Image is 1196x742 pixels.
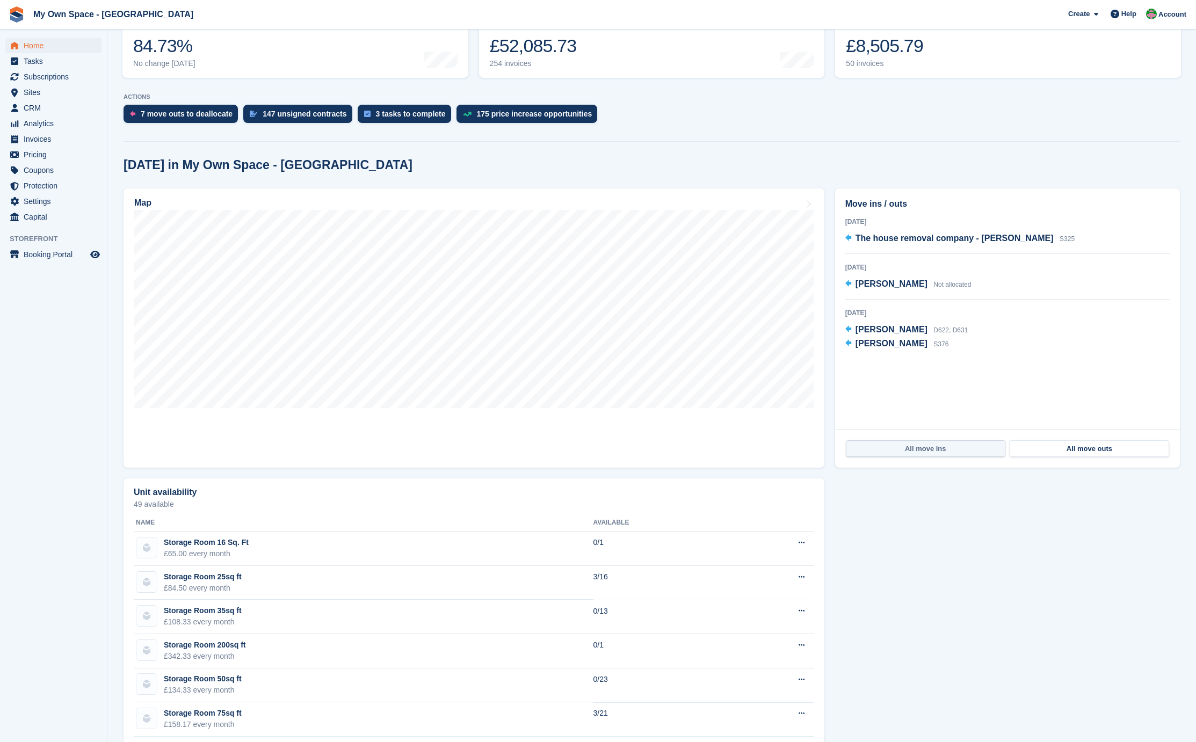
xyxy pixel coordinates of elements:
td: 0/1 [593,532,729,566]
h2: Unit availability [134,488,197,497]
a: Month-to-date sales £52,085.73 254 invoices [479,10,825,78]
a: menu [5,194,102,209]
a: menu [5,209,102,224]
h2: [DATE] in My Own Space - [GEOGRAPHIC_DATA] [124,158,412,172]
td: 3/16 [593,566,729,600]
div: [DATE] [845,308,1170,318]
div: £65.00 every month [164,548,249,559]
td: 0/23 [593,668,729,703]
img: move_outs_to_deallocate_icon-f764333ba52eb49d3ac5e1228854f67142a1ed5810a6f6cc68b1a99e826820c5.svg [130,111,135,117]
a: 7 move outs to deallocate [124,105,243,128]
a: menu [5,85,102,100]
span: Invoices [24,132,88,147]
a: Awaiting payment £8,505.79 50 invoices [835,10,1181,78]
div: £108.33 every month [164,616,242,628]
span: Storefront [10,234,107,244]
div: 175 price increase opportunities [477,110,592,118]
div: [DATE] [845,263,1170,272]
td: 3/21 [593,702,729,737]
span: Settings [24,194,88,209]
div: £134.33 every month [164,685,242,696]
a: menu [5,100,102,115]
div: [DATE] [845,217,1170,227]
a: All move outs [1010,440,1169,457]
p: ACTIONS [124,93,1180,100]
span: Create [1068,9,1090,19]
span: CRM [24,100,88,115]
img: task-75834270c22a3079a89374b754ae025e5fb1db73e45f91037f5363f120a921f8.svg [364,111,371,117]
div: £342.33 every month [164,651,245,662]
div: Storage Room 75sq ft [164,708,242,719]
span: S325 [1060,235,1075,243]
a: All move ins [846,440,1005,457]
p: 49 available [134,500,814,508]
img: blank-unit-type-icon-ffbac7b88ba66c5e286b0e438baccc4b9c83835d4c34f86887a83fc20ec27e7b.svg [136,674,157,694]
span: Analytics [24,116,88,131]
a: menu [5,54,102,69]
div: 3 tasks to complete [376,110,446,118]
span: Home [24,38,88,53]
a: menu [5,38,102,53]
span: [PERSON_NAME] [856,339,927,348]
a: menu [5,247,102,262]
td: 0/13 [593,600,729,634]
img: Millie Webb [1146,9,1157,19]
div: 7 move outs to deallocate [141,110,233,118]
a: menu [5,163,102,178]
th: Name [134,514,593,532]
span: Pricing [24,147,88,162]
a: menu [5,69,102,84]
div: £84.50 every month [164,583,242,594]
span: Subscriptions [24,69,88,84]
span: Coupons [24,163,88,178]
a: 3 tasks to complete [358,105,456,128]
span: The house removal company - [PERSON_NAME] [856,234,1054,243]
div: No change [DATE] [133,59,195,68]
img: blank-unit-type-icon-ffbac7b88ba66c5e286b0e438baccc4b9c83835d4c34f86887a83fc20ec27e7b.svg [136,708,157,729]
img: blank-unit-type-icon-ffbac7b88ba66c5e286b0e438baccc4b9c83835d4c34f86887a83fc20ec27e7b.svg [136,606,157,626]
div: £8,505.79 [846,35,923,57]
div: 84.73% [133,35,195,57]
a: menu [5,178,102,193]
span: [PERSON_NAME] [856,325,927,334]
a: My Own Space - [GEOGRAPHIC_DATA] [29,5,198,23]
a: menu [5,132,102,147]
a: [PERSON_NAME] Not allocated [845,278,972,292]
span: Not allocated [933,281,971,288]
div: Storage Room 50sq ft [164,673,242,685]
span: Capital [24,209,88,224]
img: price_increase_opportunities-93ffe204e8149a01c8c9dc8f82e8f89637d9d84a8eef4429ea346261dce0b2c0.svg [463,112,472,117]
a: [PERSON_NAME] S376 [845,337,949,351]
a: menu [5,116,102,131]
a: 147 unsigned contracts [243,105,357,128]
h2: Map [134,198,151,208]
div: 254 invoices [490,59,577,68]
img: blank-unit-type-icon-ffbac7b88ba66c5e286b0e438baccc4b9c83835d4c34f86887a83fc20ec27e7b.svg [136,537,157,558]
a: Map [124,188,824,468]
span: Help [1121,9,1136,19]
span: Protection [24,178,88,193]
a: 175 price increase opportunities [456,105,603,128]
td: 0/1 [593,634,729,668]
span: Sites [24,85,88,100]
a: The house removal company - [PERSON_NAME] S325 [845,232,1075,246]
div: Storage Room 25sq ft [164,571,242,583]
span: [PERSON_NAME] [856,279,927,288]
div: Storage Room 200sq ft [164,639,245,651]
span: Booking Portal [24,247,88,262]
span: S376 [933,340,948,348]
span: D622, D631 [933,326,968,334]
div: Storage Room 16 Sq. Ft [164,537,249,548]
img: blank-unit-type-icon-ffbac7b88ba66c5e286b0e438baccc4b9c83835d4c34f86887a83fc20ec27e7b.svg [136,640,157,660]
a: [PERSON_NAME] D622, D631 [845,323,968,337]
div: 147 unsigned contracts [263,110,346,118]
span: Account [1158,9,1186,20]
th: Available [593,514,729,532]
img: stora-icon-8386f47178a22dfd0bd8f6a31ec36ba5ce8667c1dd55bd0f319d3a0aa187defe.svg [9,6,25,23]
h2: Move ins / outs [845,198,1170,210]
img: blank-unit-type-icon-ffbac7b88ba66c5e286b0e438baccc4b9c83835d4c34f86887a83fc20ec27e7b.svg [136,572,157,592]
div: Storage Room 35sq ft [164,605,242,616]
a: menu [5,147,102,162]
span: Tasks [24,54,88,69]
a: Occupancy 84.73% No change [DATE] [122,10,468,78]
